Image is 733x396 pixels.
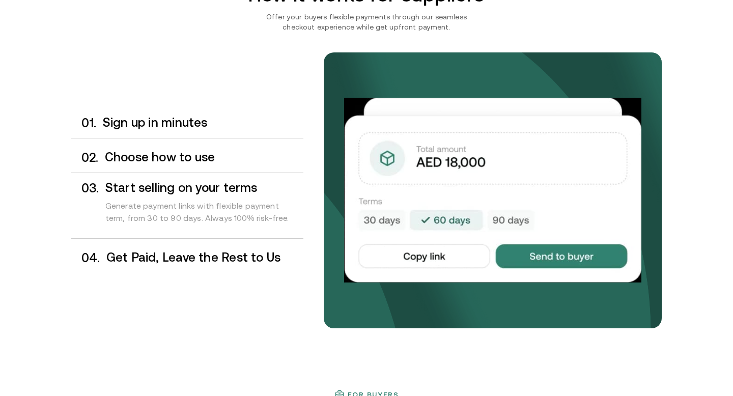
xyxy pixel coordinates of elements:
[71,181,99,234] div: 0 3 .
[103,116,303,129] h3: Sign up in minutes
[105,181,303,194] h3: Start selling on your terms
[105,151,303,164] h3: Choose how to use
[71,251,100,265] div: 0 4 .
[105,194,303,234] div: Generate payment links with flexible payment term, from 30 to 90 days. Always 100% risk-free.
[106,251,303,264] h3: Get Paid, Leave the Rest to Us
[71,151,99,164] div: 0 2 .
[251,12,482,32] p: Offer your buyers flexible payments through our seamless checkout experience while get upfront pa...
[344,98,641,282] img: Your payments collected on time.
[324,52,662,328] img: bg
[71,116,97,130] div: 0 1 .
